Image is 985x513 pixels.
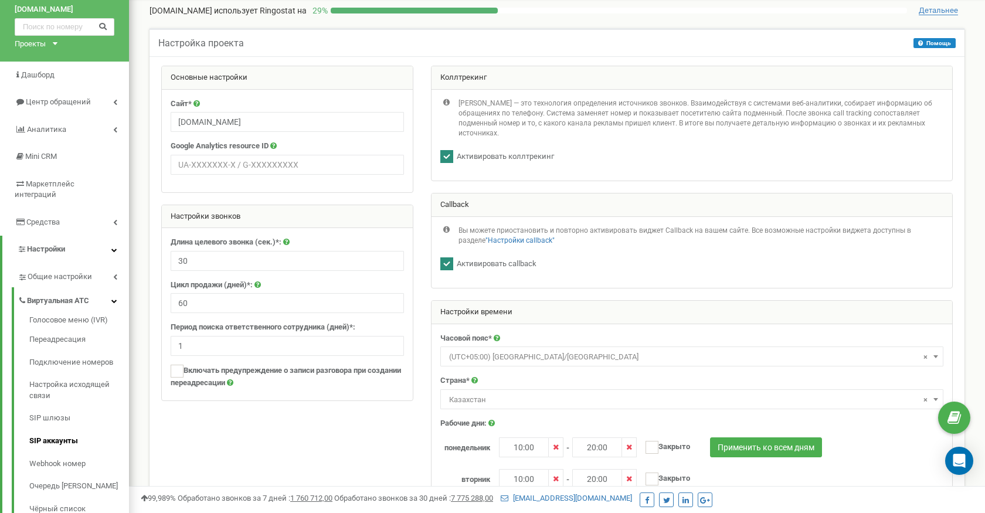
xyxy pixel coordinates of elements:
[171,322,355,333] label: Период поиска ответственного сотрудника (дней)*:
[25,152,57,161] span: Mini CRM
[141,494,176,502] span: 99,989%
[21,70,55,79] span: Дашборд
[458,226,943,246] p: Вы можете приостановить и повторно активировать виджет Callback на вашем сайте. Все возможные нас...
[171,365,404,389] label: Включать предупреждение о записи разговора при создании переадресации
[171,237,281,248] label: Длина целевого звонка (сек.)*:
[27,244,65,253] span: Настройки
[171,112,404,132] input: example.com
[923,349,928,365] span: ×
[913,38,956,48] button: Помощь
[15,18,114,36] input: Поиск по номеру
[27,295,89,307] span: Виртуальная АТС
[566,469,569,485] span: -
[171,155,404,175] input: UA-XXXXXXX-X / G-XXXXXXXXX
[171,280,253,291] label: Цикл продажи (дней)*:
[945,447,973,475] div: Open Intercom Messenger
[432,301,952,324] div: Настройки времени
[162,66,413,90] div: Основные настройки
[214,6,307,15] span: использует Ringostat на
[444,392,939,408] span: Казахстан
[29,475,129,498] a: Очередь [PERSON_NAME]
[451,494,493,502] u: 7 775 288,00
[566,437,569,454] span: -
[440,418,487,429] label: Рабочие дни:
[29,328,129,351] a: Переадресация
[15,179,74,199] span: Маркетплейс интеграций
[432,437,499,454] label: понедельник
[29,453,129,475] a: Webhook номер
[178,494,332,502] span: Обработано звонков за 7 дней :
[432,469,499,485] label: вторник
[458,98,943,139] p: [PERSON_NAME] — это технология определения источников звонков. Взаимодействуя с системами веб-ана...
[432,193,952,217] div: Callback
[501,494,632,502] a: [EMAIL_ADDRESS][DOMAIN_NAME]
[29,373,129,407] a: Настройка исходящей связи
[307,5,331,16] p: 29 %
[171,98,192,110] label: Сайт*
[27,125,66,134] span: Аналитика
[637,437,690,454] label: Закрыто
[150,5,307,16] p: [DOMAIN_NAME]
[2,236,129,263] a: Настройки
[334,494,493,502] span: Обработано звонков за 30 дней :
[923,392,928,408] span: ×
[637,469,690,485] label: Закрыто
[432,66,952,90] div: Коллтрекинг
[29,351,129,374] a: Подключение номеров
[29,315,129,329] a: Голосовое меню (IVR)
[440,333,492,344] label: Часовой пояс*
[29,430,129,453] a: SIP аккаунты
[710,437,822,457] button: Применить ко всем дням
[15,39,46,50] div: Проекты
[158,38,244,49] h5: Настройка проекта
[440,375,470,386] label: Страна*
[919,6,958,15] span: Детальнее
[162,205,413,229] div: Настройки звонков
[26,218,60,226] span: Средства
[26,97,91,106] span: Центр обращений
[18,287,129,311] a: Виртуальная АТС
[29,407,129,430] a: SIP шлюзы
[440,346,943,366] span: (UTC+05:00) Asia/Atyrau
[171,141,269,152] label: Google Analytics resource ID
[18,263,129,287] a: Общие настройки
[15,4,114,15] a: [DOMAIN_NAME]
[290,494,332,502] u: 1 760 712,00
[444,349,939,365] span: (UTC+05:00) Asia/Atyrau
[453,151,554,162] label: Активировать коллтрекинг
[440,389,943,409] span: Казахстан
[485,236,555,244] a: "Настройки callback"
[453,259,536,270] label: Активировать callback
[28,271,92,283] span: Общие настройки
